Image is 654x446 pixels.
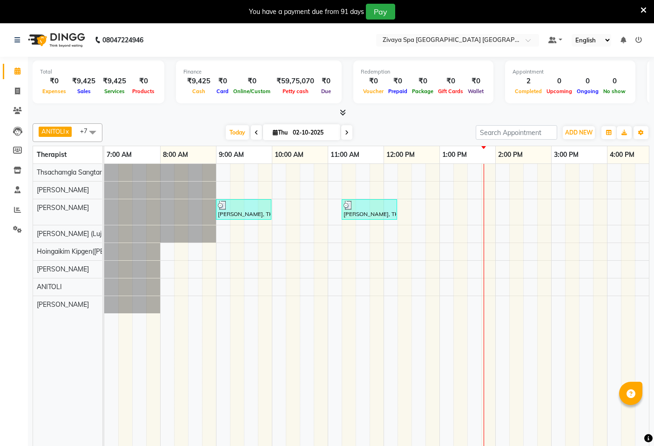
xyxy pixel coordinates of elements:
a: 9:00 AM [216,148,246,162]
div: You have a payment due from 91 days [249,7,364,17]
span: Petty cash [280,88,311,95]
span: Gift Cards [436,88,465,95]
span: No show [601,88,628,95]
a: 3:00 PM [552,148,581,162]
a: 7:00 AM [104,148,134,162]
div: ₹0 [465,76,486,87]
span: [PERSON_NAME] [37,203,89,212]
div: 2 [512,76,544,87]
a: 12:00 PM [384,148,417,162]
div: ₹0 [40,76,68,87]
span: Services [102,88,127,95]
input: 2025-10-02 [290,126,337,140]
span: Sales [75,88,93,95]
iframe: chat widget [615,409,645,437]
span: Products [130,88,157,95]
b: 08047224946 [102,27,143,53]
button: Pay [366,4,395,20]
div: 0 [601,76,628,87]
div: ₹59,75,070 [273,76,318,87]
span: Expenses [40,88,68,95]
a: x [65,128,69,135]
div: ₹0 [436,76,465,87]
div: 0 [574,76,601,87]
a: 2:00 PM [496,148,525,162]
div: Appointment [512,68,628,76]
span: Cash [190,88,208,95]
a: 1:00 PM [440,148,469,162]
div: ₹0 [386,76,410,87]
span: Hoingaikim Kipgen([PERSON_NAME]) [37,247,148,256]
span: Today [226,125,249,140]
div: ₹9,425 [68,76,99,87]
img: logo [24,27,88,53]
div: Redemption [361,68,486,76]
div: ₹0 [214,76,231,87]
span: Thsachamgla Sangtam (Achum) [37,168,132,176]
a: 8:00 AM [161,148,190,162]
span: [PERSON_NAME] (Lujik) [37,230,108,238]
span: Card [214,88,231,95]
span: ANITOLI [41,128,65,135]
span: ADD NEW [565,129,593,136]
span: Thu [270,129,290,136]
div: ₹0 [231,76,273,87]
span: Voucher [361,88,386,95]
button: ADD NEW [563,126,595,139]
div: ₹0 [130,76,157,87]
div: 0 [544,76,574,87]
div: [PERSON_NAME], TK01, 09:00 AM-10:00 AM, Swedish De-Stress - 60 Mins [217,201,270,218]
div: ₹9,425 [183,76,214,87]
span: Online/Custom [231,88,273,95]
span: Completed [512,88,544,95]
input: Search Appointment [476,125,557,140]
span: Wallet [465,88,486,95]
span: Due [319,88,333,95]
span: [PERSON_NAME] [37,265,89,273]
span: Therapist [37,150,67,159]
span: Upcoming [544,88,574,95]
div: [PERSON_NAME], TK02, 11:15 AM-12:15 PM, Swedish De-Stress - 60 Mins [343,201,396,218]
span: Prepaid [386,88,410,95]
span: Package [410,88,436,95]
div: ₹0 [410,76,436,87]
span: [PERSON_NAME] [37,300,89,309]
span: +7 [80,127,94,135]
span: ANITOLI [37,283,62,291]
div: Total [40,68,157,76]
div: Finance [183,68,334,76]
a: 10:00 AM [272,148,306,162]
div: ₹0 [318,76,334,87]
span: [PERSON_NAME] [37,186,89,194]
a: 11:00 AM [328,148,362,162]
span: Ongoing [574,88,601,95]
div: ₹9,425 [99,76,130,87]
a: 4:00 PM [607,148,637,162]
div: ₹0 [361,76,386,87]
